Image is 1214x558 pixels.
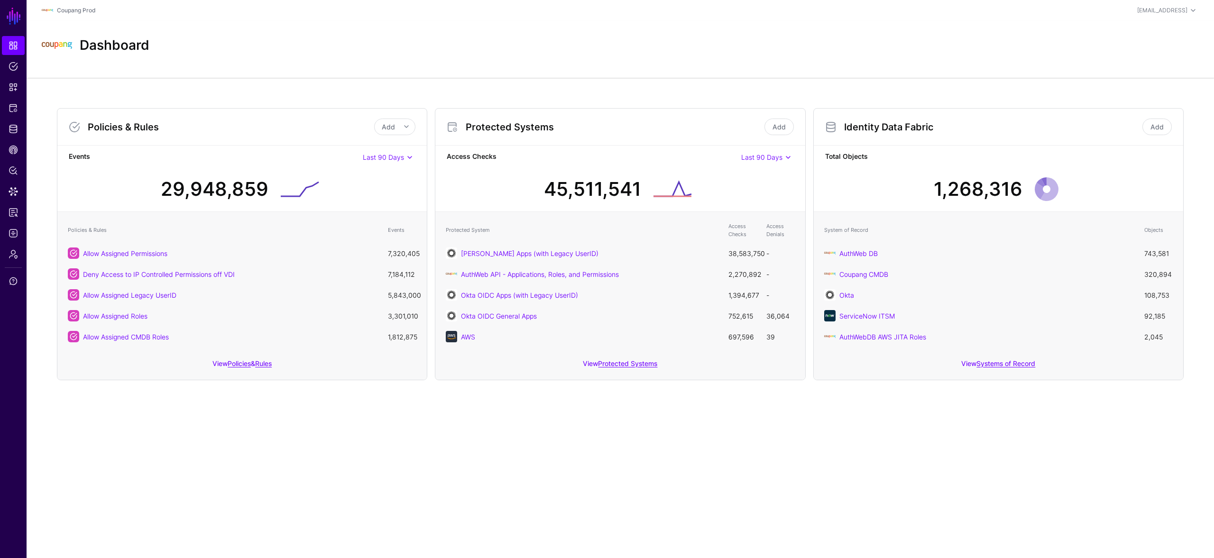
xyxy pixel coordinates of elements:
[83,312,147,320] a: Allow Assigned Roles
[1140,243,1177,264] td: 743,581
[741,153,782,161] span: Last 90 Days
[825,151,1172,163] strong: Total Objects
[9,229,18,238] span: Logs
[824,310,836,321] img: svg+xml;base64,PHN2ZyB3aWR0aD0iNjQiIGhlaWdodD0iNjQiIHZpZXdCb3g9IjAgMCA2NCA2NCIgZmlsbD0ibm9uZSIgeG...
[9,187,18,196] span: Data Lens
[447,151,741,163] strong: Access Checks
[824,331,836,342] img: svg+xml;base64,PHN2ZyBpZD0iTG9nbyIgeG1sbnM9Imh0dHA6Ly93d3cudzMub3JnLzIwMDAvc3ZnIiB3aWR0aD0iMTIxLj...
[383,218,421,243] th: Events
[363,153,404,161] span: Last 90 Days
[814,353,1183,380] div: View
[724,218,762,243] th: Access Checks
[9,145,18,155] span: CAEP Hub
[724,243,762,264] td: 38,583,750
[83,291,176,299] a: Allow Assigned Legacy UserID
[42,5,53,16] img: svg+xml;base64,PHN2ZyBpZD0iTG9nbyIgeG1sbnM9Imh0dHA6Ly93d3cudzMub3JnLzIwMDAvc3ZnIiB3aWR0aD0iMTIxLj...
[839,249,878,257] a: AuthWeb DB
[63,218,383,243] th: Policies & Rules
[57,7,95,14] a: Coupang Prod
[446,331,457,342] img: svg+xml;base64,PHN2ZyB3aWR0aD0iNjQiIGhlaWdodD0iNjQiIHZpZXdCb3g9IjAgMCA2NCA2NCIgZmlsbD0ibm9uZSIgeG...
[9,103,18,113] span: Protected Systems
[2,224,25,243] a: Logs
[819,218,1140,243] th: System of Record
[824,247,836,259] img: svg+xml;base64,PHN2ZyBpZD0iTG9nbyIgeG1sbnM9Imh0dHA6Ly93d3cudzMub3JnLzIwMDAvc3ZnIiB3aWR0aD0iMTIxLj...
[1140,284,1177,305] td: 108,753
[383,305,421,326] td: 3,301,010
[441,218,723,243] th: Protected System
[9,124,18,134] span: Identity Data Fabric
[466,121,762,133] h3: Protected Systems
[1140,305,1177,326] td: 92,185
[934,175,1022,203] div: 1,268,316
[461,270,619,278] a: AuthWeb API - Applications, Roles, and Permissions
[824,268,836,280] img: svg+xml;base64,PHN2ZyBpZD0iTG9nbyIgeG1sbnM9Imh0dHA6Ly93d3cudzMub3JnLzIwMDAvc3ZnIiB3aWR0aD0iMTIxLj...
[762,264,800,284] td: -
[80,37,149,54] h2: Dashboard
[383,264,421,284] td: 7,184,112
[2,99,25,118] a: Protected Systems
[83,249,167,257] a: Allow Assigned Permissions
[844,121,1140,133] h3: Identity Data Fabric
[1140,218,1177,243] th: Objects
[42,30,72,61] img: svg+xml;base64,PHN2ZyBpZD0iTG9nbyIgeG1sbnM9Imh0dHA6Ly93d3cudzMub3JnLzIwMDAvc3ZnIiB3aWR0aD0iMTIxLj...
[461,312,537,320] a: Okta OIDC General Apps
[83,333,169,341] a: Allow Assigned CMDB Roles
[228,359,251,367] a: Policies
[762,284,800,305] td: -
[446,310,457,321] img: svg+xml;base64,PHN2ZyB3aWR0aD0iNjQiIGhlaWdodD0iNjQiIHZpZXdCb3g9IjAgMCA2NCA2NCIgZmlsbD0ibm9uZSIgeG...
[724,264,762,284] td: 2,270,892
[446,289,457,301] img: svg+xml;base64,PHN2ZyB3aWR0aD0iNjQiIGhlaWdodD0iNjQiIHZpZXdCb3g9IjAgMCA2NCA2NCIgZmlsbD0ibm9uZSIgeG...
[2,245,25,264] a: Admin
[2,182,25,201] a: Data Lens
[382,123,395,131] span: Add
[461,249,598,257] a: [PERSON_NAME] Apps (with Legacy UserID)
[446,268,457,280] img: svg+xml;base64,PD94bWwgdmVyc2lvbj0iMS4wIiBlbmNvZGluZz0iVVRGLTgiIHN0YW5kYWxvbmU9Im5vIj8+CjwhLS0gQ3...
[9,62,18,71] span: Policies
[762,326,800,347] td: 39
[69,151,363,163] strong: Events
[2,140,25,159] a: CAEP Hub
[839,333,926,341] a: AuthWebDB AWS JITA Roles
[383,243,421,264] td: 7,320,405
[383,284,421,305] td: 5,843,000
[2,119,25,138] a: Identity Data Fabric
[1142,119,1172,135] a: Add
[83,270,235,278] a: Deny Access to IP Controlled Permissions off VDI
[762,305,800,326] td: 36,064
[762,218,800,243] th: Access Denials
[762,243,800,264] td: -
[724,326,762,347] td: 697,596
[161,175,268,203] div: 29,948,859
[461,333,475,341] a: AWS
[1137,6,1187,15] div: [EMAIL_ADDRESS]
[764,119,794,135] a: Add
[2,36,25,55] a: Dashboard
[9,208,18,217] span: Reports
[9,166,18,175] span: Policy Lens
[2,203,25,222] a: Reports
[839,312,895,320] a: ServiceNow ITSM
[2,161,25,180] a: Policy Lens
[1140,264,1177,284] td: 320,894
[461,291,578,299] a: Okta OIDC Apps (with Legacy UserID)
[9,82,18,92] span: Snippets
[9,276,18,286] span: Support
[446,247,457,259] img: svg+xml;base64,PHN2ZyB3aWR0aD0iNjQiIGhlaWdodD0iNjQiIHZpZXdCb3g9IjAgMCA2NCA2NCIgZmlsbD0ibm9uZSIgeG...
[839,291,854,299] a: Okta
[724,284,762,305] td: 1,394,677
[88,121,374,133] h3: Policies & Rules
[9,249,18,259] span: Admin
[2,57,25,76] a: Policies
[255,359,272,367] a: Rules
[6,6,22,27] a: SGNL
[383,326,421,347] td: 1,812,875
[2,78,25,97] a: Snippets
[57,353,427,380] div: View &
[976,359,1035,367] a: Systems of Record
[839,270,888,278] a: Coupang CMDB
[824,289,836,301] img: svg+xml;base64,PHN2ZyB3aWR0aD0iNjQiIGhlaWdodD0iNjQiIHZpZXdCb3g9IjAgMCA2NCA2NCIgZmlsbD0ibm9uZSIgeG...
[1140,326,1177,347] td: 2,045
[435,353,805,380] div: View
[544,175,641,203] div: 45,511,541
[724,305,762,326] td: 752,615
